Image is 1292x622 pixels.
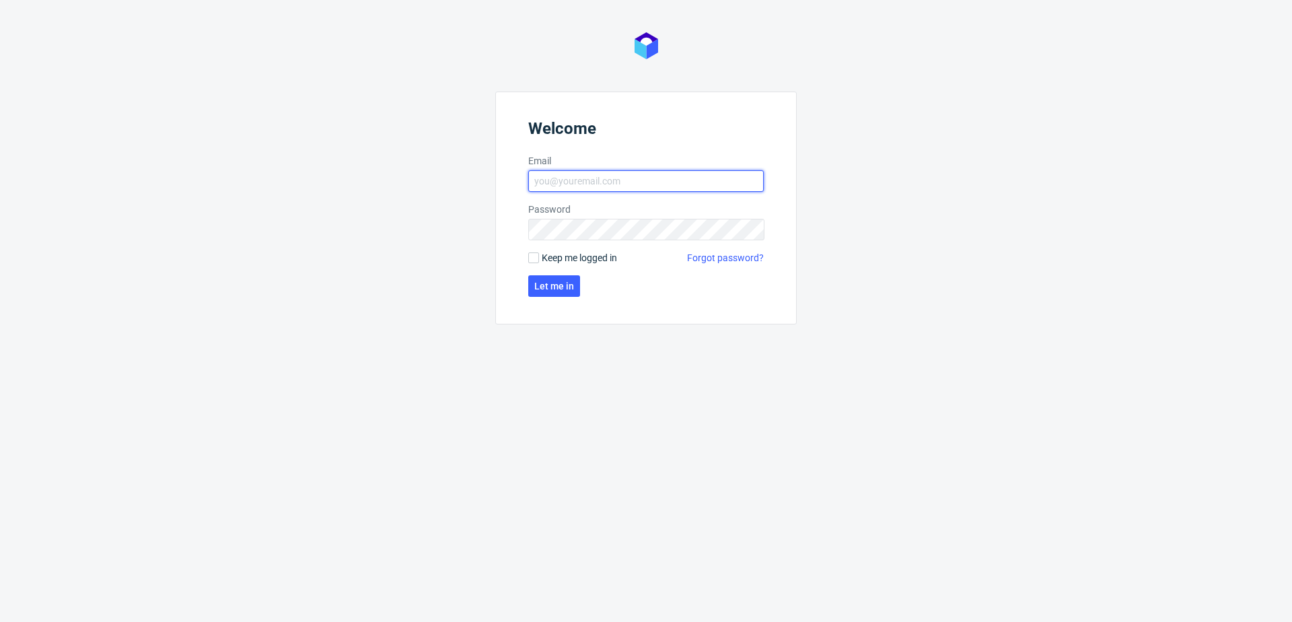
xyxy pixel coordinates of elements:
[528,170,764,192] input: you@youremail.com
[528,154,764,168] label: Email
[542,251,617,265] span: Keep me logged in
[687,251,764,265] a: Forgot password?
[528,275,580,297] button: Let me in
[528,119,764,143] header: Welcome
[534,281,574,291] span: Let me in
[528,203,764,216] label: Password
